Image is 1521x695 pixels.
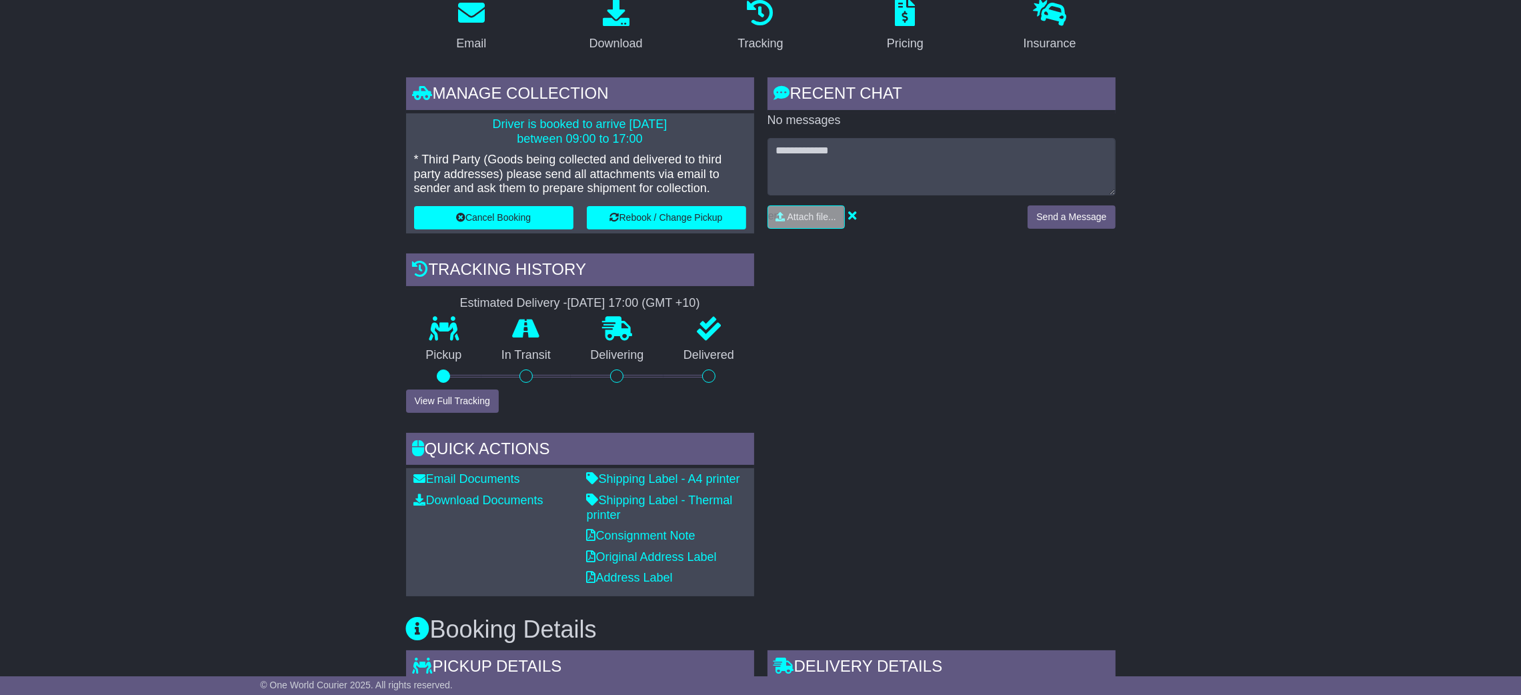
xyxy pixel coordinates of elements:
button: Rebook / Change Pickup [587,206,746,229]
a: Address Label [587,571,673,584]
p: No messages [768,113,1116,128]
div: Pricing [887,35,924,53]
div: Manage collection [406,77,754,113]
a: Consignment Note [587,529,695,542]
span: © One World Courier 2025. All rights reserved. [260,680,453,690]
div: Email [456,35,486,53]
p: Delivering [571,348,664,363]
p: Driver is booked to arrive [DATE] between 09:00 to 17:00 [414,117,746,146]
div: Download [589,35,643,53]
div: Quick Actions [406,433,754,469]
div: Tracking [737,35,783,53]
div: Delivery Details [768,650,1116,686]
a: Download Documents [414,494,543,507]
div: Tracking history [406,253,754,289]
div: Estimated Delivery - [406,296,754,311]
p: Delivered [663,348,754,363]
a: Email Documents [414,472,520,486]
h3: Booking Details [406,616,1116,643]
div: Insurance [1024,35,1076,53]
p: Pickup [406,348,482,363]
p: In Transit [481,348,571,363]
button: View Full Tracking [406,390,499,413]
div: RECENT CHAT [768,77,1116,113]
button: Send a Message [1028,205,1115,229]
div: [DATE] 17:00 (GMT +10) [567,296,700,311]
div: Pickup Details [406,650,754,686]
button: Cancel Booking [414,206,573,229]
a: Shipping Label - Thermal printer [587,494,733,522]
p: * Third Party (Goods being collected and delivered to third party addresses) please send all atta... [414,153,746,196]
a: Original Address Label [587,550,717,564]
a: Shipping Label - A4 printer [587,472,740,486]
